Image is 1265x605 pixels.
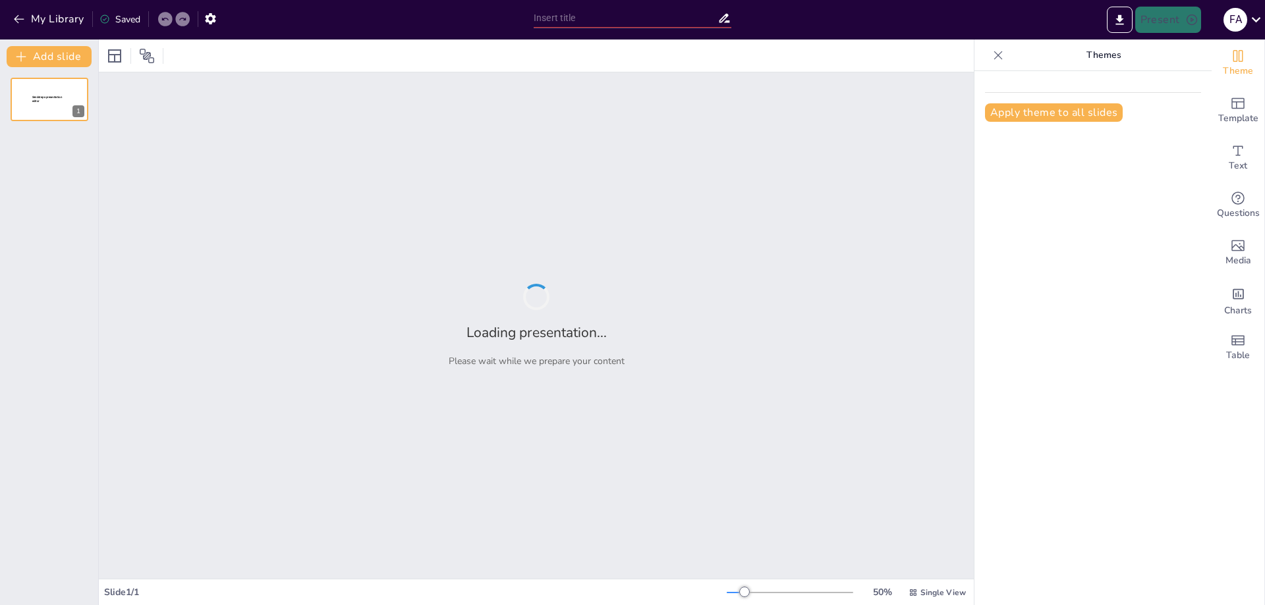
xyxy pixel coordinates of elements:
div: Add a table [1212,324,1264,371]
div: Layout [104,45,125,66]
button: Apply theme to all slides [985,103,1123,122]
button: My Library [10,9,90,30]
span: Sendsteps presentation editor [32,95,62,103]
input: Insert title [534,9,717,28]
span: Single View [920,587,966,598]
span: Theme [1223,64,1253,78]
div: 1 [11,78,88,121]
button: Export to PowerPoint [1107,7,1133,33]
div: Add ready made slides [1212,87,1264,134]
span: Position [139,48,155,64]
span: Table [1226,348,1250,363]
div: Get real-time input from your audience [1212,182,1264,229]
span: Text [1229,159,1247,173]
button: Add slide [7,46,92,67]
div: Add text boxes [1212,134,1264,182]
span: Charts [1224,303,1252,318]
h2: Loading presentation... [466,323,607,342]
div: F A [1223,8,1247,32]
div: 50 % [866,586,898,598]
span: Template [1218,111,1258,126]
span: Media [1225,253,1251,268]
div: 1 [72,105,84,117]
div: Add charts and graphs [1212,276,1264,324]
button: F A [1223,7,1247,33]
button: Present [1135,7,1201,33]
p: Please wait while we prepare your content [449,355,625,367]
span: Questions [1217,206,1260,221]
div: Saved [99,13,140,26]
div: Change the overall theme [1212,39,1264,87]
div: Add images, graphics, shapes or video [1212,229,1264,276]
p: Themes [1009,39,1198,71]
div: Slide 1 / 1 [104,586,727,598]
